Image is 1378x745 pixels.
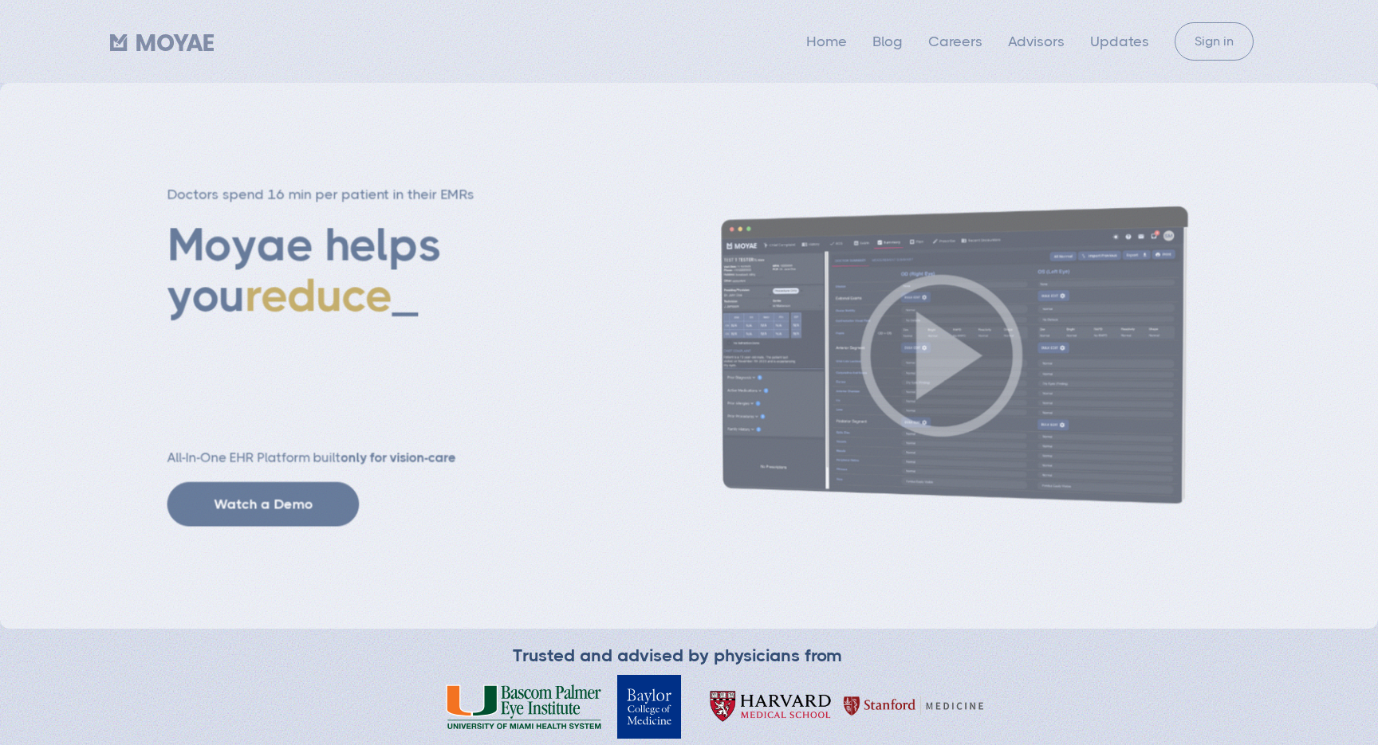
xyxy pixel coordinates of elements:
[674,205,1211,507] img: Patient history screenshot
[167,185,576,204] h3: Doctors spend 16 min per patient in their EMRs
[697,683,843,731] img: Harvard Medical School
[872,33,903,49] a: Blog
[341,449,455,465] strong: only for vision-care
[1090,33,1149,49] a: Updates
[1008,33,1065,49] a: Advisors
[167,481,360,526] a: Watch a Demo
[617,675,681,739] img: Baylor College of Medicine Logo
[245,269,392,321] span: reduce
[843,683,986,731] img: Harvard Medical School
[167,219,576,418] h1: Moyae helps you
[110,34,214,51] img: Moyae Logo
[1175,22,1254,61] a: Sign in
[513,645,842,667] div: Trusted and advised by physicians from
[928,33,982,49] a: Careers
[446,684,601,729] img: Bascom Palmer Eye Institute University of Miami Health System Logo
[806,33,847,49] a: Home
[392,269,419,321] span: _
[167,449,576,466] h2: All-In-One EHR Platform built
[110,29,214,53] a: home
